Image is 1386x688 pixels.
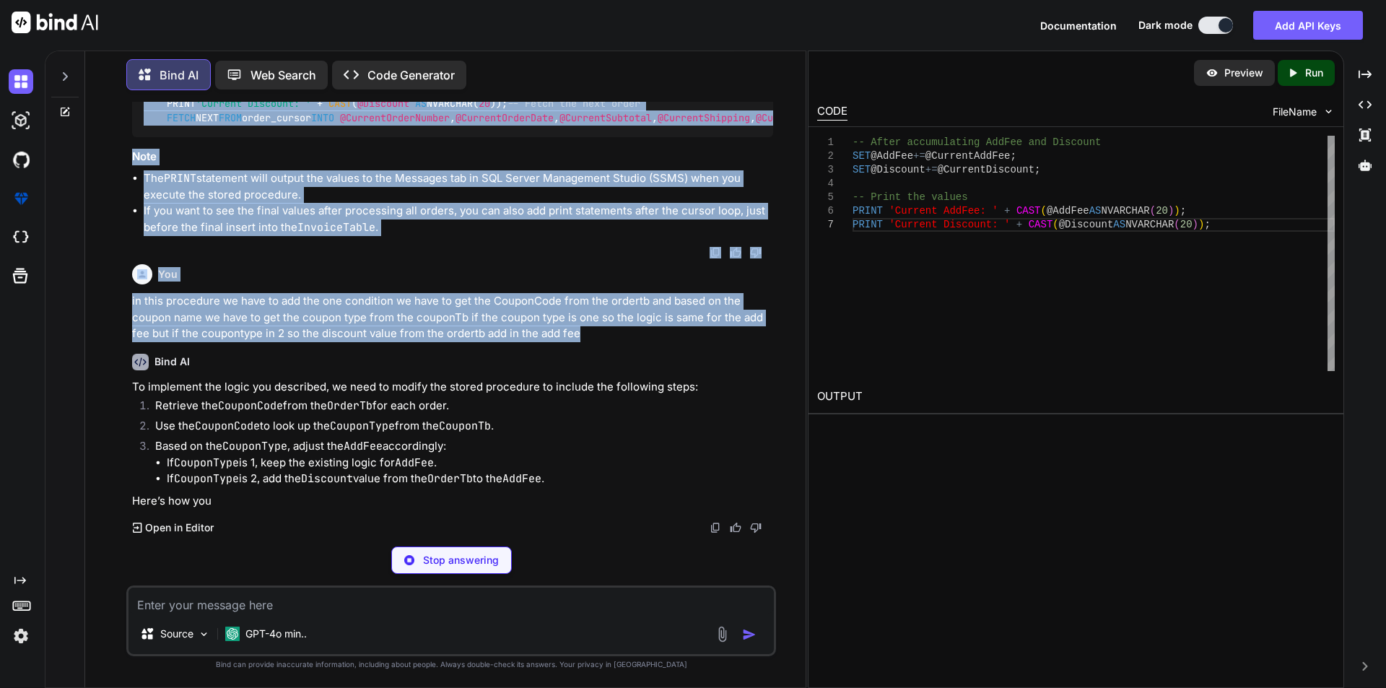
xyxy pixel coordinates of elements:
span: += [913,150,925,162]
h6: You [158,267,178,282]
span: AS [1113,219,1125,230]
img: preview [1206,66,1219,79]
p: Open in Editor [145,521,214,535]
span: -- Fetch the next order [507,97,640,110]
p: in this procedure we have to add the one condition we have to get the CouponCode from the ordertb... [132,293,773,342]
p: GPT-4o min.. [245,627,307,641]
button: Add API Keys [1253,11,1363,40]
span: @CurrentDiscount [937,164,1034,175]
span: @CurrentSubtotal [559,111,652,124]
p: Code Generator [367,66,455,84]
span: @CurrentAddFee [925,150,1010,162]
span: ; [1010,150,1016,162]
li: Use the to look up the from the . [144,418,773,438]
h3: Note [132,149,773,165]
span: @Discount [871,164,925,175]
img: like [730,247,741,258]
span: 20 [1156,205,1168,217]
span: + [1016,219,1022,230]
img: darkChat [9,69,33,94]
img: Pick Models [198,628,210,640]
li: The statement will output the values to the Messages tab in SQL Server Management Studio (SSMS) w... [144,170,773,203]
div: 1 [817,136,834,149]
h6: Bind AI [154,354,190,369]
li: Retrieve the from the for each order. [144,398,773,418]
li: Based on the , adjust the accordingly: [144,438,773,487]
span: ; [1034,164,1040,175]
img: cloudideIcon [9,225,33,250]
span: + [317,97,323,110]
code: CouponCode [218,399,283,413]
code: OrderTb [427,471,473,486]
div: CODE [817,103,847,121]
span: ; [1180,205,1185,217]
span: ( [1040,205,1046,217]
button: Documentation [1040,18,1117,33]
span: + [1004,205,1010,217]
img: copy [710,522,721,534]
code: Discount [301,471,353,486]
code: InvoiceTable [297,220,375,235]
code: AddFee [502,471,541,486]
span: FROM [219,111,242,124]
code: CouponType [330,419,395,433]
span: FETCH [167,111,196,124]
img: Bind AI [12,12,98,33]
p: To implement the logic you described, we need to modify the stored procedure to include the follo... [132,379,773,396]
span: PRINT [853,205,883,217]
img: dislike [750,522,762,534]
p: Run [1305,66,1323,80]
span: AS [1089,205,1101,217]
p: Bind AI [160,66,199,84]
span: PRINT [853,219,883,230]
h2: OUTPUT [808,380,1343,414]
code: PRINT [164,171,196,186]
p: Bind can provide inaccurate information, including about people. Always double-check its answers.... [126,659,776,670]
li: If is 2, add the value from the to the . [167,471,773,487]
code: CouponType [174,471,239,486]
span: @CurrentShipping [658,111,750,124]
span: @CurrentDiscount [756,111,848,124]
span: 20 [1180,219,1192,230]
img: attachment [714,626,731,643]
span: 'Current Discount: ' [889,219,1010,230]
img: settings [9,624,33,648]
code: AddFee [395,456,434,470]
span: 'Current Discount: ' [196,97,311,110]
span: @CurrentOrderDate [456,111,554,124]
img: like [730,522,741,534]
code: CouponTb [439,419,491,433]
span: SET [853,150,871,162]
p: Preview [1224,66,1263,80]
span: FileName [1273,105,1317,119]
span: ) [1198,219,1204,230]
img: copy [710,247,721,258]
div: 7 [817,218,834,232]
span: -- After accumulating AddFee and Discount [853,136,1101,148]
code: CouponType [222,439,287,453]
img: GPT-4o mini [225,627,240,641]
p: Web Search [250,66,316,84]
span: ) [1192,219,1198,230]
span: ; [1204,219,1210,230]
span: += [925,164,937,175]
span: @Discount [1058,219,1113,230]
img: chevron down [1322,105,1335,118]
code: AddFee [344,439,383,453]
div: 4 [817,177,834,191]
div: 2 [817,149,834,163]
span: CAST [1016,205,1041,217]
span: CAST [1028,219,1052,230]
code: CouponCode [195,419,260,433]
span: SET [853,164,871,175]
span: ) [1174,205,1180,217]
span: Dark mode [1138,18,1193,32]
span: ( [1052,219,1058,230]
code: CouponType [174,456,239,470]
p: Stop answering [423,553,499,567]
span: @CurrentOrderNumber [340,111,450,124]
code: OrderTb [327,399,372,413]
span: @Discount [357,97,409,110]
span: NVARCHAR [1101,205,1149,217]
span: -- Print the values [853,191,968,203]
